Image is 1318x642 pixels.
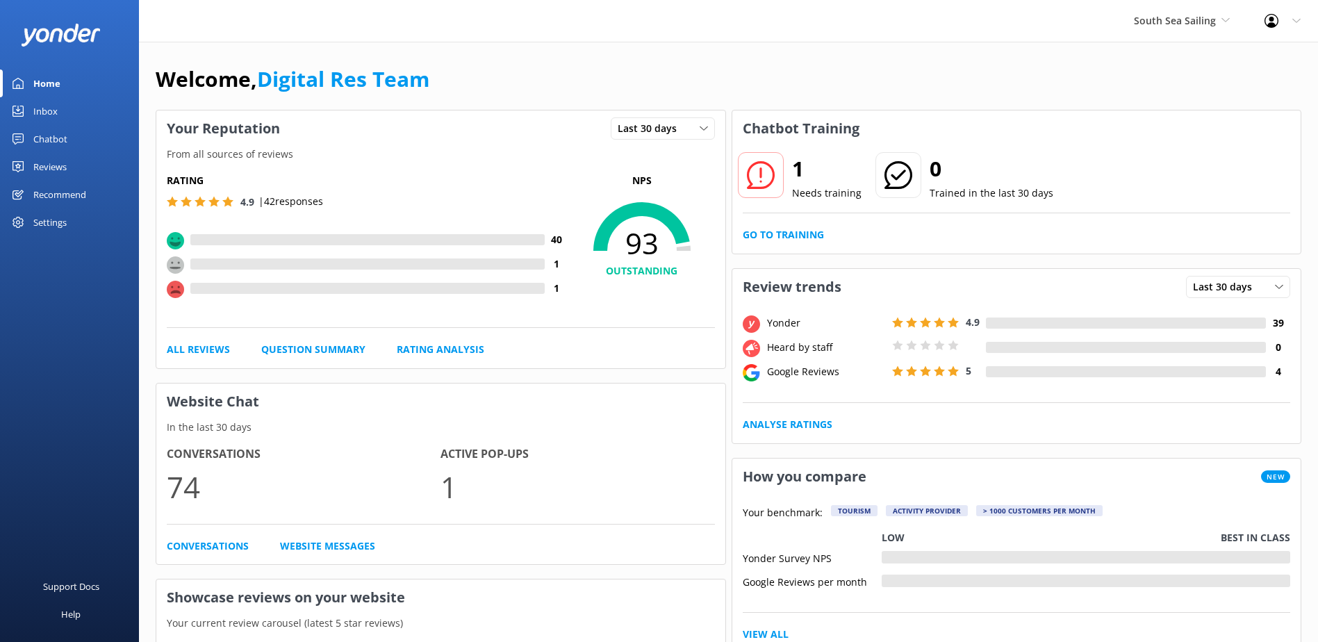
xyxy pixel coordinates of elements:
h4: 0 [1266,340,1290,355]
a: Question Summary [261,342,365,357]
p: Needs training [792,186,862,201]
h4: 1 [545,256,569,272]
a: Conversations [167,538,249,554]
a: Digital Res Team [257,65,429,93]
div: Home [33,69,60,97]
p: Low [882,530,905,545]
div: Inbox [33,97,58,125]
p: In the last 30 days [156,420,725,435]
div: Recommend [33,181,86,208]
div: Yonder Survey NPS [743,551,882,563]
span: Last 30 days [1193,279,1260,295]
div: Help [61,600,81,628]
h3: Chatbot Training [732,110,870,147]
a: All Reviews [167,342,230,357]
div: Settings [33,208,67,236]
p: Your current review carousel (latest 5 star reviews) [156,616,725,631]
a: Go to Training [743,227,824,242]
p: Trained in the last 30 days [930,186,1053,201]
h4: OUTSTANDING [569,263,715,279]
p: From all sources of reviews [156,147,725,162]
p: Your benchmark: [743,505,823,522]
p: NPS [569,173,715,188]
h3: Your Reputation [156,110,290,147]
p: Best in class [1221,530,1290,545]
h3: How you compare [732,459,877,495]
h2: 0 [930,152,1053,186]
div: Heard by staff [764,340,889,355]
span: 93 [569,226,715,261]
img: yonder-white-logo.png [21,24,101,47]
h2: 1 [792,152,862,186]
div: Activity Provider [886,505,968,516]
h4: Active Pop-ups [440,445,714,463]
a: Website Messages [280,538,375,554]
h1: Welcome, [156,63,429,96]
a: View All [743,627,789,642]
a: Analyse Ratings [743,417,832,432]
span: South Sea Sailing [1134,14,1216,27]
h4: 40 [545,232,569,247]
p: 1 [440,463,714,510]
h3: Website Chat [156,384,725,420]
span: Last 30 days [618,121,685,136]
div: Reviews [33,153,67,181]
a: Rating Analysis [397,342,484,357]
p: 74 [167,463,440,510]
div: Google Reviews per month [743,575,882,587]
h3: Showcase reviews on your website [156,579,725,616]
div: Tourism [831,505,878,516]
div: Google Reviews [764,364,889,379]
h4: Conversations [167,445,440,463]
h3: Review trends [732,269,852,305]
h5: Rating [167,173,569,188]
span: 4.9 [966,315,980,329]
div: Support Docs [43,573,99,600]
span: 4.9 [240,195,254,208]
div: Yonder [764,315,889,331]
span: New [1261,470,1290,483]
h4: 39 [1266,315,1290,331]
span: 5 [966,364,971,377]
p: | 42 responses [258,194,323,209]
div: > 1000 customers per month [976,505,1103,516]
h4: 1 [545,281,569,296]
div: Chatbot [33,125,67,153]
h4: 4 [1266,364,1290,379]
